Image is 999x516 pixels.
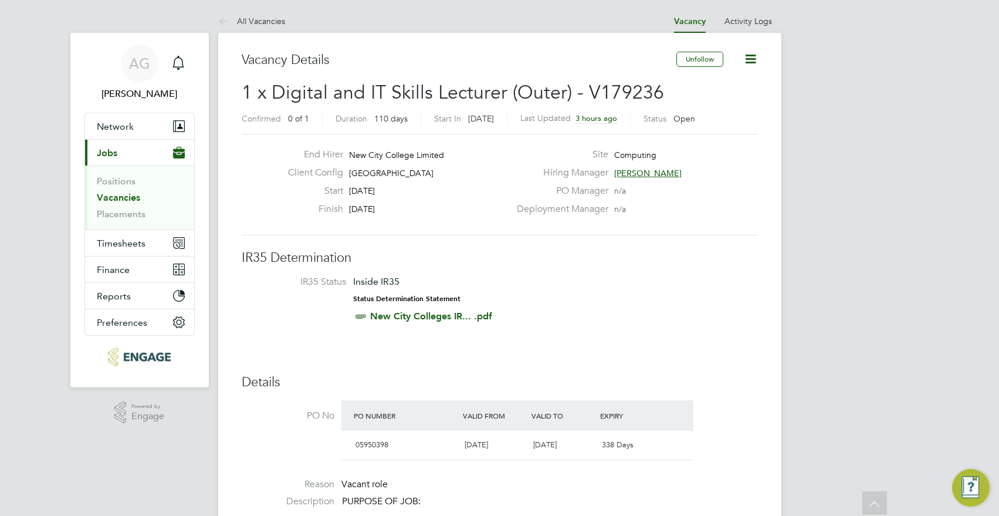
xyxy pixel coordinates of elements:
[674,16,706,26] a: Vacancy
[533,440,557,450] span: [DATE]
[279,167,343,179] label: Client Config
[434,113,461,124] label: Start In
[724,16,772,26] a: Activity Logs
[253,276,346,288] label: IR35 Status
[85,166,194,230] div: Jobs
[468,113,494,124] span: [DATE]
[85,113,194,139] button: Network
[85,309,194,335] button: Preferences
[614,204,626,214] span: n/a
[279,185,343,197] label: Start
[279,149,343,161] label: End Hirer
[242,52,676,69] h3: Vacancy Details
[242,410,334,422] label: PO No
[602,440,634,450] span: 338 Days
[370,311,492,322] a: New City Colleges IR... .pdf
[597,405,666,426] div: Expiry
[129,56,150,71] span: AG
[341,478,388,490] span: Vacant role
[97,291,131,302] span: Reports
[97,208,145,220] a: Placements
[97,176,136,187] a: Positions
[676,52,723,67] button: Unfollow
[84,87,195,101] span: Ajay Gandhi
[97,121,134,132] span: Network
[614,168,682,178] span: [PERSON_NAME]
[510,149,608,161] label: Site
[336,113,367,124] label: Duration
[242,249,758,267] h3: IR35 Determination
[85,257,194,282] button: Finance
[520,113,571,123] label: Last Updated
[242,478,334,491] label: Reason
[673,113,695,124] span: Open
[242,495,334,508] label: Description
[85,140,194,166] button: Jobs
[510,167,608,179] label: Hiring Manager
[465,440,488,450] span: [DATE]
[349,168,434,178] span: [GEOGRAPHIC_DATA]
[218,16,285,26] a: All Vacancies
[342,495,758,508] p: PURPOSE OF JOB:
[70,33,209,387] nav: Main navigation
[97,264,130,275] span: Finance
[614,150,656,160] span: Computing
[114,402,164,424] a: Powered byEngage
[85,283,194,309] button: Reports
[279,203,343,215] label: Finish
[349,186,375,196] span: [DATE]
[510,203,608,215] label: Deployment Manager
[288,113,309,124] span: 0 of 1
[85,230,194,256] button: Timesheets
[529,405,597,426] div: Valid To
[84,348,195,366] a: Go to home page
[242,374,758,391] h3: Details
[952,469,990,507] button: Engage Resource Center
[374,113,408,124] span: 110 days
[108,348,171,366] img: carbonrecruitment-logo-retina.png
[97,147,117,158] span: Jobs
[460,405,529,426] div: Valid From
[355,440,388,450] span: 05950398
[97,317,147,328] span: Preferences
[97,192,140,203] a: Vacancies
[84,45,195,101] a: AG[PERSON_NAME]
[349,204,375,214] span: [DATE]
[614,186,626,196] span: n/a
[510,185,608,197] label: PO Manager
[97,238,145,249] span: Timesheets
[131,402,164,412] span: Powered by
[131,412,164,421] span: Engage
[575,113,617,123] span: 3 hours ago
[242,113,281,124] label: Confirmed
[242,81,664,104] span: 1 x Digital and IT Skills Lecturer (Outer) - V179236
[351,405,460,426] div: PO Number
[353,295,460,303] strong: Status Determination Statement
[349,150,444,160] span: New City College Limited
[353,276,399,287] span: Inside IR35
[644,113,666,124] label: Status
